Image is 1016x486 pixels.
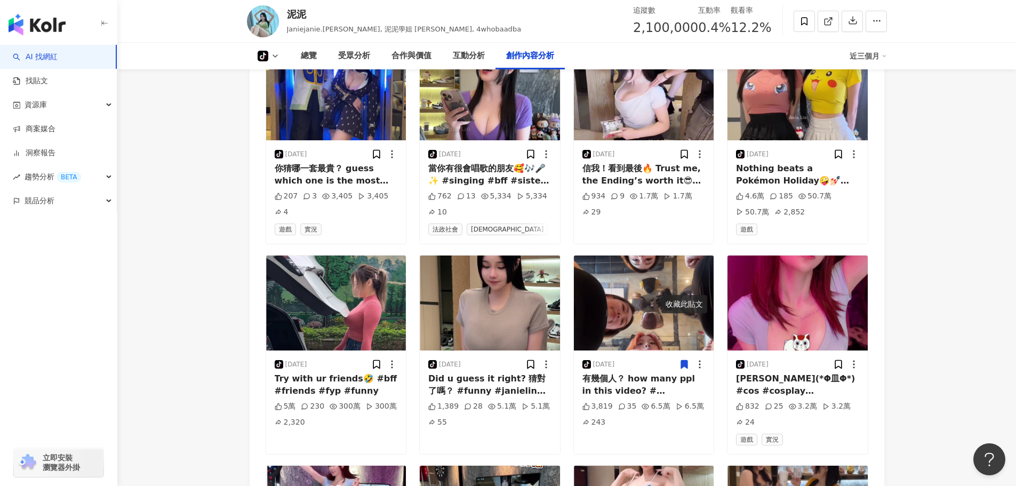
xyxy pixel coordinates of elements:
div: 25 [765,401,783,412]
div: 你猜哪一套最貴？ guess which one is the most expensive🤩 #cosplays #fyp [275,163,398,187]
span: 趨勢分析 [25,165,81,189]
div: 4 [275,207,289,218]
a: 找貼文 [13,76,48,86]
img: post-image [727,45,868,140]
img: post-image [574,45,714,140]
a: 商案媒合 [13,124,55,134]
a: searchAI 找網紅 [13,52,58,62]
a: 洞察報告 [13,148,55,158]
div: 762 [428,191,452,202]
div: 3,405 [358,191,388,202]
div: 2,852 [774,207,805,218]
div: [DATE] [439,150,461,159]
div: 泥泥 [287,7,522,21]
div: [DATE] [747,150,769,159]
span: 立即安裝 瀏覽器外掛 [43,453,80,472]
div: 近三個月 [850,47,887,65]
span: [DEMOGRAPHIC_DATA] [467,224,548,235]
div: 5.1萬 [522,401,550,412]
div: 3,819 [582,401,613,412]
div: 互動分析 [453,50,485,62]
div: 信我！看到最後🔥 Trust me, the Ending’s worth it😎 #fyp #friends #funny #girls [582,163,706,187]
div: 5,334 [481,191,511,202]
div: 收藏此貼文 [661,295,707,313]
div: 3,405 [322,191,353,202]
div: 1.7萬 [663,191,692,202]
div: 35 [618,401,637,412]
div: 當你有很會唱歌的朋友🥰🎶🎤✨ #singing #bff #sister #funny [428,163,551,187]
span: rise [13,173,20,181]
span: 0.4% [698,18,731,38]
img: post-image [266,256,406,350]
div: 3 [303,191,317,202]
div: 有幾個人？ how many ppl in this video? #[PERSON_NAME] #funny #fyp #beauty [582,373,706,397]
div: 13 [457,191,476,202]
span: 12.2% [731,18,771,38]
span: 遊戲 [736,224,757,235]
div: 24 [736,417,755,428]
div: 243 [582,417,606,428]
div: 55 [428,417,447,428]
span: 實況 [762,434,783,445]
div: [DATE] [285,150,307,159]
div: 合作與價值 [391,50,431,62]
div: 230 [301,401,324,412]
div: 9 [611,191,625,202]
div: 5萬 [275,401,296,412]
div: 追蹤數 [633,4,698,16]
div: 互動率 [698,4,731,16]
div: 總覽 [301,50,317,62]
div: 1,389 [428,401,459,412]
div: 300萬 [366,401,397,412]
div: 934 [582,191,606,202]
div: Nothing beats a Pokémon Holiday🤪💅🏻 #pokemon #cosplay #transition #fyp @DJ [PERSON_NAME] NA[PERSON... [736,163,859,187]
div: 28 [464,401,483,412]
div: [DATE] [593,360,615,369]
img: logo [9,14,66,35]
div: 觀看率 [731,4,771,16]
img: post-image [727,256,868,350]
div: 50.7萬 [736,207,769,218]
div: 50.7萬 [798,191,831,202]
span: Janiejanie.[PERSON_NAME], 泥泥學姐 [PERSON_NAME], 4whobaadba [287,25,522,33]
img: post-image [420,45,560,140]
div: [PERSON_NAME](*Φ皿Φ*) #cos #cosplay #dandadan #momo #fyp [736,373,859,397]
span: 資源庫 [25,93,47,117]
img: KOL Avatar [247,5,279,37]
div: 207 [275,191,298,202]
div: [DATE] [593,150,615,159]
img: post-image [266,45,406,140]
img: chrome extension [17,454,38,471]
div: Did u guess it right? 猜對了嗎？ #funny #janielin #fyp [428,373,551,397]
img: post-image [420,256,560,350]
span: 遊戲 [275,224,296,235]
div: 5,334 [517,191,547,202]
span: 遊戲 [736,434,757,445]
div: 2,320 [275,417,305,428]
iframe: Help Scout Beacon - Open [973,443,1005,475]
span: 競品分析 [25,189,54,213]
span: 法政社會 [428,224,462,235]
div: 4.6萬 [736,191,764,202]
a: chrome extension立即安裝 瀏覽器外掛 [14,448,103,477]
div: 832 [736,401,759,412]
div: [DATE] [747,360,769,369]
span: 實況 [300,224,322,235]
span: 2,100,000 [633,20,698,35]
div: 1.7萬 [630,191,658,202]
div: 6.5萬 [676,401,704,412]
div: 受眾分析 [338,50,370,62]
div: [DATE] [439,360,461,369]
div: 6.5萬 [642,401,670,412]
div: Try with ur friends🤣 #bff #friends #fyp #funny [275,373,398,397]
div: 185 [770,191,793,202]
img: post-image [574,256,714,350]
div: 29 [582,207,601,218]
div: 5.1萬 [488,401,516,412]
div: 3.2萬 [822,401,851,412]
div: BETA [57,172,81,182]
div: 3.2萬 [789,401,817,412]
div: [DATE] [285,360,307,369]
div: 10 [428,207,447,218]
div: 300萬 [330,401,361,412]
